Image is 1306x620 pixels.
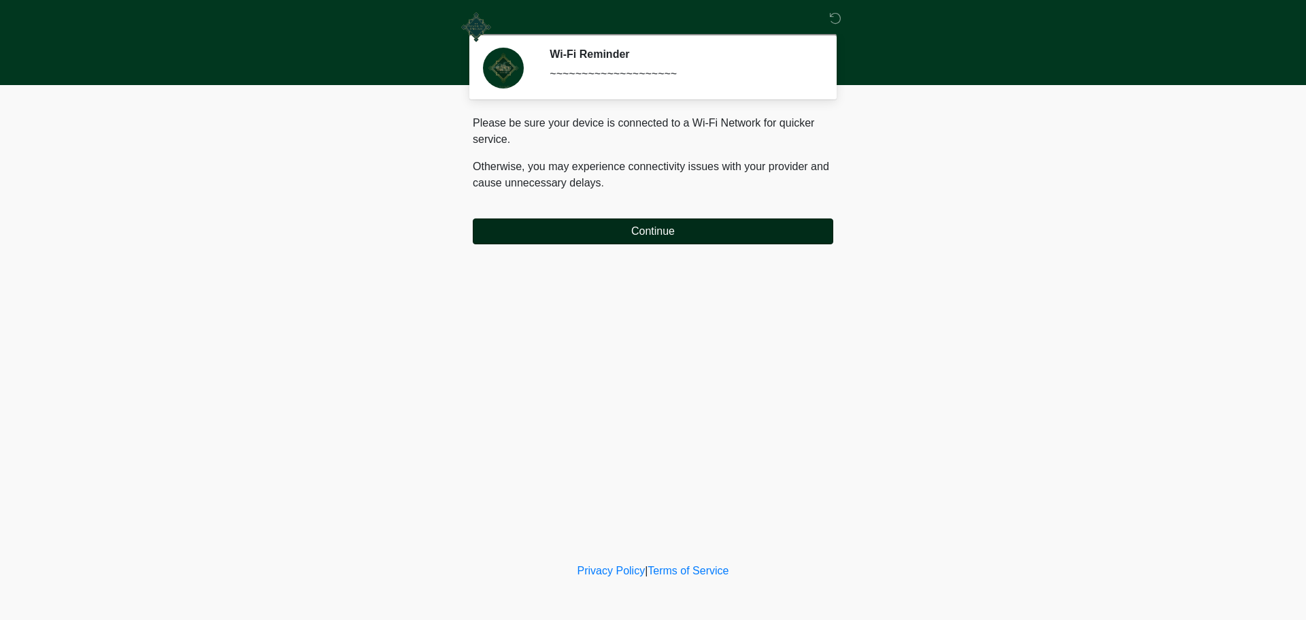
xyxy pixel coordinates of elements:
[645,565,648,576] a: |
[473,115,833,148] p: Please be sure your device is connected to a Wi-Fi Network for quicker service.
[473,159,833,191] p: Otherwise, you may experience connectivity issues with your provider and cause unnecessary delays
[648,565,729,576] a: Terms of Service
[483,48,524,88] img: Agent Avatar
[550,66,813,82] div: ~~~~~~~~~~~~~~~~~~~~
[459,10,493,44] img: The Aesthetic Parlour Logo
[473,218,833,244] button: Continue
[601,177,604,189] span: .
[577,565,646,576] a: Privacy Policy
